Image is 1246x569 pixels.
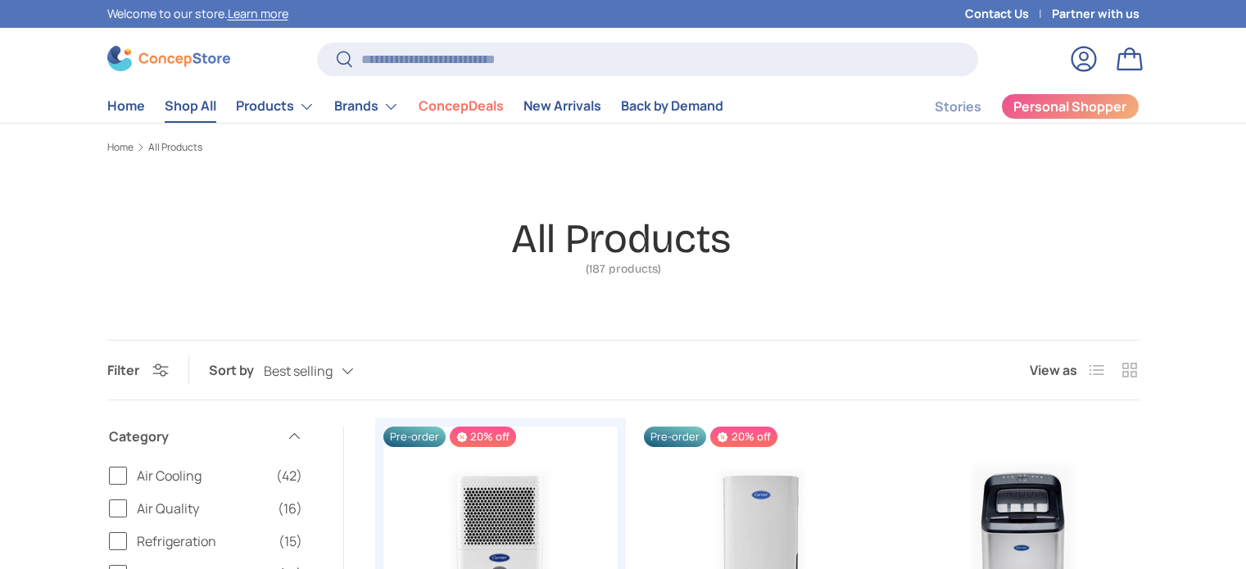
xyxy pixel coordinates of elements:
a: Learn more [228,6,288,21]
span: (42) [276,466,302,485]
span: Pre-order [383,427,446,447]
span: (187 products) [511,264,735,275]
span: (16) [278,499,302,518]
nav: Breadcrumbs [107,140,1140,155]
a: Products [236,90,315,123]
span: Air Cooling [137,466,266,485]
span: Air Quality [137,499,268,518]
a: Stories [935,91,981,123]
button: Filter [107,361,169,379]
span: Refrigeration [137,531,269,551]
a: Home [107,142,134,152]
nav: Primary [107,90,723,123]
a: Back by Demand [621,90,723,122]
p: Welcome to our store. [107,5,288,23]
span: Personal Shopper [1013,100,1126,113]
a: Partner with us [1052,5,1140,23]
span: Pre-order [644,427,706,447]
nav: Secondary [895,90,1140,123]
h1: All Products [511,215,731,263]
span: Filter [107,361,139,379]
summary: Brands [324,90,409,123]
span: 20% off [450,427,516,447]
span: Category [109,427,276,446]
button: Best selling [264,357,387,386]
a: ConcepDeals [419,90,504,122]
span: View as [1030,360,1077,380]
a: Brands [334,90,399,123]
span: 20% off [710,427,777,447]
a: Contact Us [965,5,1052,23]
span: Best selling [264,364,333,379]
a: Home [107,90,145,122]
summary: Products [226,90,324,123]
span: (15) [279,531,302,551]
a: New Arrivals [523,90,601,122]
summary: Category [109,407,302,466]
a: All Products [148,142,202,152]
a: Personal Shopper [1001,93,1140,120]
a: Shop All [165,90,216,122]
label: Sort by [209,360,264,380]
img: ConcepStore [107,46,230,71]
